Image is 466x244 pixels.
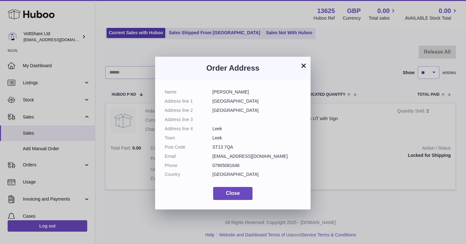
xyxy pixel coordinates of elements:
dd: 07905081646 [213,163,301,169]
dd: Leek [213,126,301,132]
dt: Name [165,89,213,95]
dt: Address line 4 [165,126,213,132]
dd: [GEOGRAPHIC_DATA] [213,98,301,104]
dd: Leek [213,135,301,141]
dd: [GEOGRAPHIC_DATA] [213,171,301,177]
dd: [GEOGRAPHIC_DATA] [213,107,301,113]
dt: Address line 3 [165,117,213,123]
dd: [PERSON_NAME] [213,89,301,95]
dd: [EMAIL_ADDRESS][DOMAIN_NAME] [213,153,301,159]
dt: Post Code [165,144,213,150]
dt: Address line 2 [165,107,213,113]
dt: Phone [165,163,213,169]
dt: Address line 1 [165,98,213,104]
dd: ST13 7QA [213,144,301,150]
dt: Town [165,135,213,141]
dt: Country [165,171,213,177]
span: Close [226,190,240,196]
button: Close [213,187,253,200]
button: × [300,62,307,69]
h3: Order Address [165,63,301,73]
dt: Email [165,153,213,159]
